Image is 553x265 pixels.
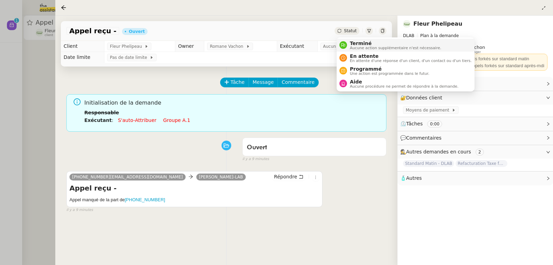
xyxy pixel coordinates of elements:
[406,95,442,100] span: Données client
[84,110,119,115] b: Responsable
[350,59,471,63] span: En attente d'une réponse d'un client, d'un contact ou d'un tiers.
[278,78,319,87] button: Commentaire
[400,149,487,154] span: 🕵️
[175,41,204,52] td: Owner
[272,173,306,180] button: Répondre
[397,145,553,159] div: 🕵️Autres demandes en cours 2
[249,78,278,87] button: Message
[72,175,183,179] span: [PHONE_NUMBER][EMAIL_ADDRESS][DOMAIN_NAME]
[61,52,104,63] td: Date limite
[403,33,414,38] span: DLAB
[397,91,553,105] div: 🔐Données client
[456,160,507,167] span: Refacturation Taxe foncière 2025
[323,43,361,50] span: Aucun exécutant
[220,78,249,87] button: Tâche
[403,20,411,28] img: 7f9b6497-4ade-4d5b-ae17-2cbe23708554
[69,196,319,203] h5: Appel manqué de la part de
[129,29,144,34] div: Ouvert
[400,94,445,102] span: 🔐
[242,156,269,162] span: il y a 9 minutes
[400,121,448,126] span: ⏲️
[413,20,462,27] a: Fleur Phelipeau
[397,171,553,185] div: 🧴Autres
[350,46,441,50] span: Aucune action supplémentaire n'est nécessaire.
[84,117,112,123] b: Exécutant
[350,85,458,88] span: Aucune procédure ne permet de répondre à la demande.
[350,66,429,72] span: Programmé
[406,175,422,181] span: Autres
[118,117,156,123] a: S'auto-attribuer
[400,135,444,141] span: 💬
[112,117,113,123] span: :
[350,79,458,85] span: Aide
[406,62,545,69] div: 📞 Standard à partir de 13H --> Appels forkés sur standard après-mdi
[397,131,553,145] div: 💬Commentaires
[84,98,381,108] span: Initialisation de la demande
[253,78,274,86] span: Message
[350,41,441,46] span: Terminé
[247,144,267,151] span: Ouvert
[210,43,246,50] span: Romane Vachon
[397,77,553,90] div: ⚙️Procédures
[397,117,553,131] div: ⏲️Tâches 0:00
[196,174,246,180] a: [PERSON_NAME]-LAB
[403,160,454,167] span: Standard Matin - DLAB
[274,173,297,180] span: Répondre
[400,175,422,181] span: 🧴
[406,121,423,126] span: Tâches
[350,72,429,76] span: Une action est programmée dans le futur.
[406,55,545,62] div: 📞 Standard jusqu'à 13H --> Appels forkés sur standard matin
[282,78,315,86] span: Commentaire
[420,33,459,38] span: Plan à la demande
[350,53,471,59] span: En attente
[231,78,245,86] span: Tâche
[406,107,452,114] span: Moyens de paiement
[277,41,317,52] td: Exécutant
[476,149,484,156] nz-tag: 2
[163,117,190,123] a: Groupe a.1
[125,197,165,202] a: [PHONE_NUMBER]
[110,54,150,61] span: Pas de date limite
[110,43,144,50] span: Fleur Phelipeau
[69,27,116,34] span: Appel reçu -
[406,135,441,141] span: Commentaires
[344,28,357,33] span: Statut
[406,149,471,154] span: Autres demandes en cours
[69,183,319,193] h4: Appel reçu -
[66,207,93,213] span: il y a 9 minutes
[427,121,442,127] nz-tag: 0:00
[61,41,104,52] td: Client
